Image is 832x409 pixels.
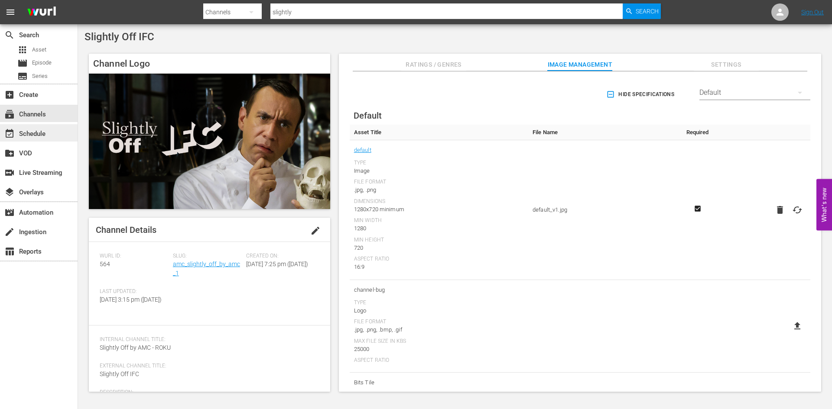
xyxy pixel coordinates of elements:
[246,261,308,267] span: [DATE] 7:25 pm ([DATE])
[100,336,315,343] span: Internal Channel Title:
[4,227,15,237] span: Ingestion
[32,45,46,54] span: Asset
[4,246,15,257] span: Reports
[32,58,52,67] span: Episode
[679,125,716,140] th: Required
[623,3,661,19] button: Search
[4,30,15,40] span: Search
[604,82,678,106] button: Hide Specifications
[21,2,62,23] img: ans4CAIJ8jUAAAAAAAAAAAAAAAAAAAAAAAAgQb4GAAAAAAAAAAAAAAAAAAAAAAAAJMjXAAAAAAAAAAAAAAAAAAAAAAAAgAT5G...
[401,59,466,70] span: Ratings / Genres
[100,288,169,295] span: Last Updated:
[354,345,524,354] div: 25000
[89,54,330,74] h4: Channel Logo
[354,357,524,364] div: Aspect Ratio
[354,338,524,345] div: Max File Size In Kbs
[4,207,15,218] span: Automation
[100,370,139,377] span: Slightly Off IFC
[801,9,824,16] a: Sign Out
[84,31,154,43] span: Slightly Off IFC
[354,319,524,325] div: File Format
[4,187,15,197] span: Overlays
[310,225,321,236] span: edit
[96,225,156,235] span: Channel Details
[547,59,612,70] span: Image Management
[354,377,524,388] span: Bits Tile
[246,253,315,260] span: Created On:
[699,81,810,105] div: Default
[350,125,528,140] th: Asset Title
[100,296,162,303] span: [DATE] 3:15 pm ([DATE])
[305,220,326,241] button: edit
[4,109,15,119] span: Channels
[89,74,330,209] img: Slightly Off IFC
[354,205,524,214] div: 1280x720 minimum
[354,325,524,334] div: .jpg, .png, .bmp, .gif
[354,256,524,263] div: Aspect Ratio
[528,125,679,140] th: File Name
[528,140,679,280] td: default_v1.jpg
[354,244,524,252] div: 720
[354,160,524,167] div: Type
[17,58,28,68] span: Episode
[692,205,703,213] svg: Required
[354,179,524,186] div: File Format
[354,198,524,205] div: Dimensions
[4,167,15,178] span: Live Streaming
[173,253,242,260] span: Slug:
[100,389,315,396] span: Description:
[17,45,28,55] span: Asset
[354,217,524,224] div: Min Width
[100,261,110,267] span: 564
[816,179,832,230] button: Open Feedback Widget
[17,71,28,81] span: Series
[354,145,371,156] a: default
[354,237,524,244] div: Min Height
[4,129,15,139] span: Schedule
[4,148,15,158] span: VOD
[100,344,171,351] span: Slightly Off by AMC - ROKU
[354,110,382,121] span: Default
[5,7,16,17] span: menu
[100,363,315,370] span: External Channel Title:
[32,72,48,81] span: Series
[173,261,240,277] a: amc_slightly_off_by_amc_1
[354,300,524,306] div: Type
[694,59,759,70] span: Settings
[4,90,15,100] span: Create
[354,224,524,233] div: 1280
[636,3,659,19] span: Search
[100,253,169,260] span: Wurl ID:
[354,186,524,194] div: .jpg, .png
[354,263,524,271] div: 16:9
[608,90,674,99] span: Hide Specifications
[354,306,524,315] div: Logo
[354,167,524,175] div: Image
[354,284,524,296] span: channel-bug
